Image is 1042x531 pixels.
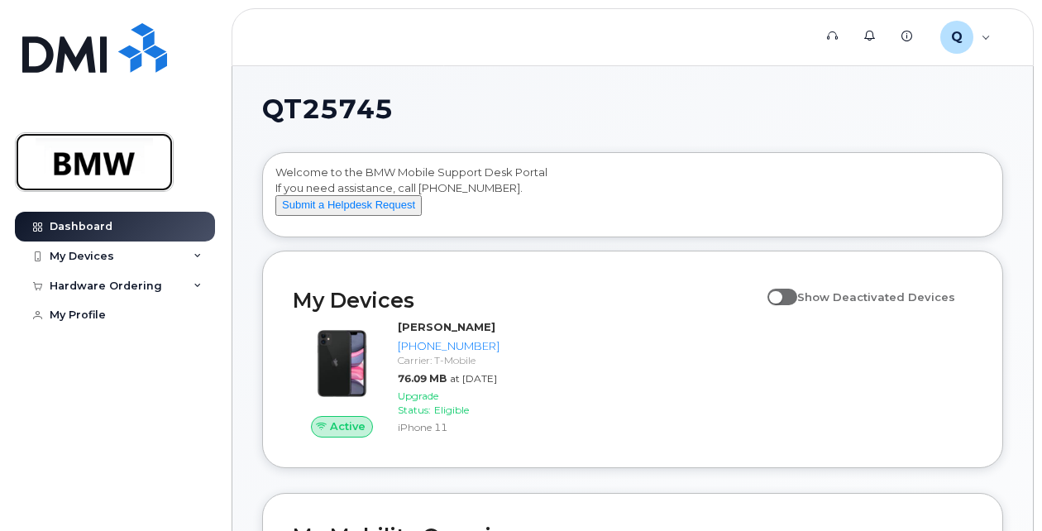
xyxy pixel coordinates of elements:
div: Welcome to the BMW Mobile Support Desk Portal If you need assistance, call [PHONE_NUMBER]. [275,165,990,231]
div: [PHONE_NUMBER] [398,338,499,354]
span: at [DATE] [450,372,497,385]
button: Submit a Helpdesk Request [275,195,422,216]
img: iPhone_11.jpg [306,328,378,399]
strong: [PERSON_NAME] [398,320,495,333]
div: iPhone 11 [398,420,499,434]
input: Show Deactivated Devices [767,281,781,294]
span: Active [330,419,366,434]
iframe: Messenger Launcher [970,459,1030,519]
a: Active[PERSON_NAME][PHONE_NUMBER]Carrier: T-Mobile76.09 MBat [DATE]Upgrade Status:EligibleiPhone 11 [293,319,506,438]
h2: My Devices [293,288,759,313]
span: 76.09 MB [398,372,447,385]
span: Show Deactivated Devices [797,290,955,304]
a: Submit a Helpdesk Request [275,198,422,211]
div: Carrier: T-Mobile [398,353,499,367]
span: Eligible [434,404,469,416]
span: QT25745 [262,97,393,122]
span: Upgrade Status: [398,390,438,416]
